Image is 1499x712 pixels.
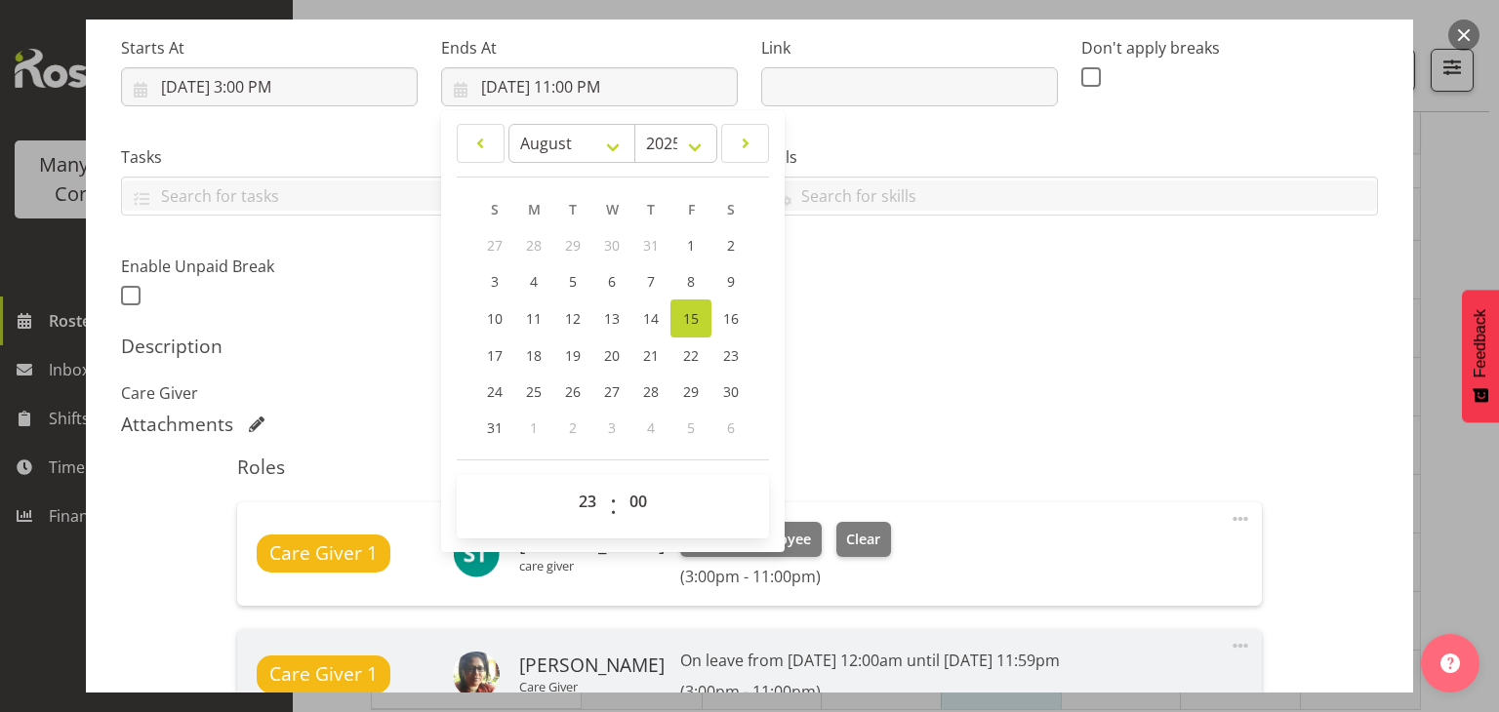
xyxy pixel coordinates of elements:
[711,263,750,299] a: 9
[670,374,711,410] a: 29
[761,36,1058,59] label: Link
[519,558,665,574] p: care giver
[475,374,514,410] a: 24
[453,531,500,577] img: shannon-tocker10948.jpg
[670,227,711,263] a: 1
[687,272,695,291] span: 8
[604,382,620,401] span: 27
[631,374,670,410] a: 28
[487,382,503,401] span: 24
[487,309,503,328] span: 10
[680,649,1060,672] p: On leave from [DATE] 12:00am until [DATE] 11:59pm
[592,263,631,299] a: 6
[1472,309,1489,377] span: Feedback
[526,309,542,328] span: 11
[846,529,880,550] span: Clear
[727,200,735,218] span: S
[727,418,735,437] span: 6
[711,299,750,337] a: 16
[514,374,553,410] a: 25
[569,200,577,218] span: T
[519,679,665,694] p: Care Giver
[514,337,553,374] a: 18
[553,374,592,410] a: 26
[514,263,553,299] a: 4
[1440,653,1460,673] img: help-xxl-2.png
[121,145,738,169] label: Tasks
[647,272,655,291] span: 7
[836,522,892,557] button: Clear
[121,381,1378,405] p: Care Giver
[1081,36,1378,59] label: Don't apply breaks
[565,309,581,328] span: 12
[711,337,750,374] a: 23
[604,309,620,328] span: 13
[553,337,592,374] a: 19
[631,299,670,337] a: 14
[487,346,503,365] span: 17
[680,567,891,586] h6: (3:00pm - 11:00pm)
[475,299,514,337] a: 10
[604,346,620,365] span: 20
[487,236,503,255] span: 27
[643,346,659,365] span: 21
[592,374,631,410] a: 27
[526,346,542,365] span: 18
[1462,290,1499,422] button: Feedback - Show survey
[687,236,695,255] span: 1
[608,272,616,291] span: 6
[687,418,695,437] span: 5
[592,299,631,337] a: 13
[565,346,581,365] span: 19
[475,337,514,374] a: 17
[643,236,659,255] span: 31
[606,200,619,218] span: W
[528,200,541,218] span: M
[670,299,711,337] a: 15
[269,539,378,568] span: Care Giver 1
[441,36,738,59] label: Ends At
[569,418,577,437] span: 2
[647,200,655,218] span: T
[711,227,750,263] a: 2
[683,346,699,365] span: 22
[121,335,1378,358] h5: Description
[683,382,699,401] span: 29
[762,180,1377,211] input: Search for skills
[121,67,418,106] input: Click to select...
[441,67,738,106] input: Click to select...
[530,272,538,291] span: 4
[491,200,499,218] span: S
[604,236,620,255] span: 30
[122,180,737,211] input: Search for tasks
[121,255,418,278] label: Enable Unpaid Break
[631,337,670,374] a: 21
[727,236,735,255] span: 2
[688,200,695,218] span: F
[519,654,665,676] h6: [PERSON_NAME]
[269,660,378,689] span: Care Giver 1
[723,346,739,365] span: 23
[643,309,659,328] span: 14
[647,418,655,437] span: 4
[553,299,592,337] a: 12
[530,418,538,437] span: 1
[526,236,542,255] span: 28
[727,272,735,291] span: 9
[453,652,500,698] img: thomas-lani973f05299e341621cb024643ca29d998.png
[592,337,631,374] a: 20
[491,272,499,291] span: 3
[723,309,739,328] span: 16
[565,236,581,255] span: 29
[680,682,1060,701] h6: (3:00pm - 11:00pm)
[670,263,711,299] a: 8
[487,418,503,437] span: 31
[569,272,577,291] span: 5
[519,534,665,555] h6: [PERSON_NAME]
[608,418,616,437] span: 3
[475,410,514,446] a: 31
[565,382,581,401] span: 26
[526,382,542,401] span: 25
[670,337,711,374] a: 22
[683,309,699,328] span: 15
